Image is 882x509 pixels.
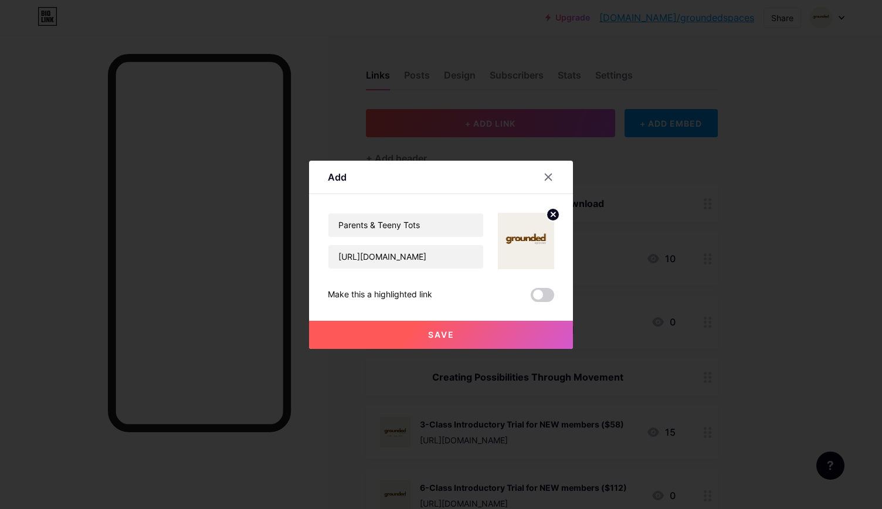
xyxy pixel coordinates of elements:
img: link_thumbnail [498,213,554,269]
button: Save [309,321,573,349]
input: URL [328,245,483,269]
span: Save [428,330,454,340]
div: Make this a highlighted link [328,288,432,302]
div: Add [328,170,347,184]
input: Title [328,213,483,237]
